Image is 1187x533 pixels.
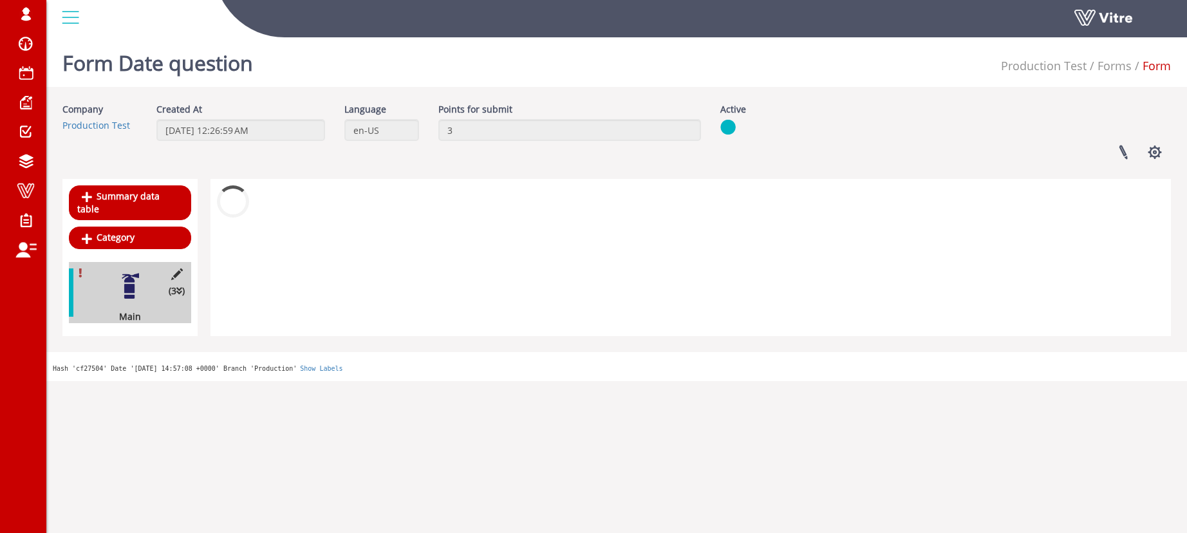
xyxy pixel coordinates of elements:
[344,103,386,116] label: Language
[69,185,191,220] a: Summary data table
[62,103,103,116] label: Company
[1132,58,1171,75] li: Form
[156,103,202,116] label: Created At
[438,103,512,116] label: Points for submit
[53,365,297,372] span: Hash 'cf27504' Date '[DATE] 14:57:08 +0000' Branch 'Production'
[62,119,130,131] a: Production Test
[1098,58,1132,73] a: Forms
[300,365,342,372] a: Show Labels
[720,119,736,135] img: yes
[1001,58,1087,73] a: Production Test
[169,285,185,297] span: (3 )
[720,103,746,116] label: Active
[69,310,182,323] div: Main
[69,227,191,248] a: Category
[62,32,253,87] h1: Form Date question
